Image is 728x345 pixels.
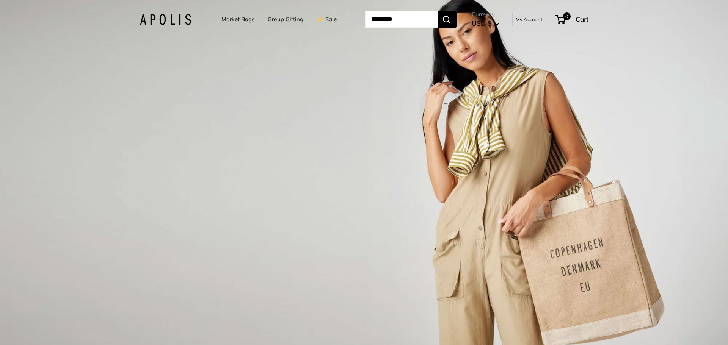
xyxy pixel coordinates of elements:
[438,11,457,28] button: Search
[472,19,491,27] span: USD $
[563,12,570,20] span: 0
[516,15,543,24] a: My Account
[317,14,337,25] a: ⚡️ Sale
[556,13,588,25] a: 0 Cart
[268,14,303,25] a: Group Gifting
[140,14,191,25] img: Apolis
[365,11,438,28] input: Search...
[472,17,499,30] button: USD $
[576,15,588,23] span: Cart
[221,14,254,25] a: Market Bags
[472,9,499,20] span: Currency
